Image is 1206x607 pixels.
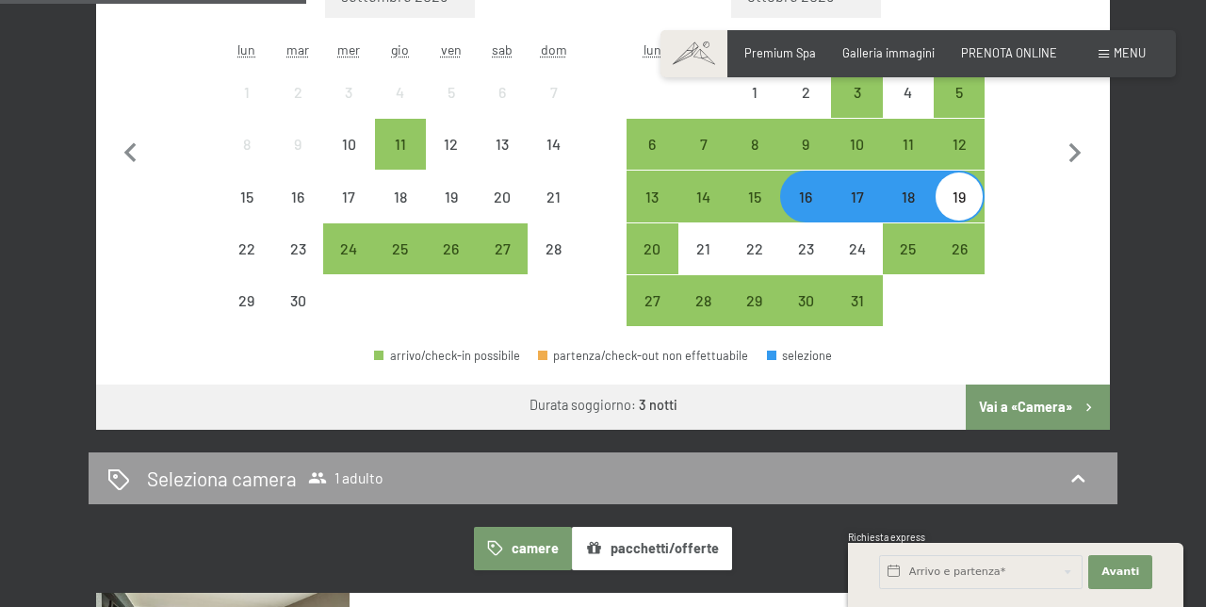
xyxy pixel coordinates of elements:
[934,171,985,221] div: arrivo/check-in possibile
[731,137,778,184] div: 8
[426,223,477,274] div: arrivo/check-in possibile
[883,171,934,221] div: arrivo/check-in possibile
[934,67,985,118] div: arrivo/check-in possibile
[223,85,270,132] div: 1
[530,396,677,415] div: Durata soggiorno:
[272,67,323,118] div: Tue Sep 02 2025
[323,119,374,170] div: arrivo/check-in non effettuabile
[428,241,475,288] div: 26
[639,397,677,413] b: 3 notti
[391,41,409,57] abbr: giovedì
[831,275,882,326] div: Fri Oct 31 2025
[780,119,831,170] div: Thu Oct 09 2025
[274,293,321,340] div: 30
[528,223,579,274] div: Sun Sep 28 2025
[426,171,477,221] div: Fri Sep 19 2025
[325,189,372,237] div: 17
[272,119,323,170] div: arrivo/check-in non effettuabile
[426,223,477,274] div: Fri Sep 26 2025
[528,223,579,274] div: arrivo/check-in non effettuabile
[883,223,934,274] div: arrivo/check-in possibile
[678,171,729,221] div: arrivo/check-in possibile
[541,41,567,57] abbr: domenica
[780,119,831,170] div: arrivo/check-in possibile
[286,41,309,57] abbr: martedì
[528,171,579,221] div: arrivo/check-in non effettuabile
[528,67,579,118] div: arrivo/check-in non effettuabile
[221,171,272,221] div: Mon Sep 15 2025
[375,223,426,274] div: arrivo/check-in possibile
[308,468,383,487] span: 1 adulto
[223,189,270,237] div: 15
[274,137,321,184] div: 9
[680,137,727,184] div: 7
[274,189,321,237] div: 16
[678,223,729,274] div: Tue Oct 21 2025
[934,223,985,274] div: arrivo/check-in possibile
[441,41,462,57] abbr: venerdì
[961,45,1057,60] a: PRENOTA ONLINE
[274,241,321,288] div: 23
[221,119,272,170] div: Mon Sep 08 2025
[323,223,374,274] div: Wed Sep 24 2025
[966,385,1110,430] button: Vai a «Camera»
[528,171,579,221] div: Sun Sep 21 2025
[883,67,934,118] div: Sat Oct 04 2025
[782,293,829,340] div: 30
[831,223,882,274] div: arrivo/check-in non effettuabile
[678,275,729,326] div: arrivo/check-in possibile
[377,85,424,132] div: 4
[272,223,323,274] div: arrivo/check-in non effettuabile
[223,241,270,288] div: 22
[428,85,475,132] div: 5
[221,67,272,118] div: arrivo/check-in non effettuabile
[782,137,829,184] div: 9
[628,189,676,237] div: 13
[627,223,677,274] div: Mon Oct 20 2025
[885,241,932,288] div: 25
[627,275,677,326] div: arrivo/check-in possibile
[782,85,829,132] div: 2
[479,85,526,132] div: 6
[375,171,426,221] div: arrivo/check-in non effettuabile
[831,171,882,221] div: Fri Oct 17 2025
[628,241,676,288] div: 20
[477,171,528,221] div: Sat Sep 20 2025
[831,223,882,274] div: Fri Oct 24 2025
[272,275,323,326] div: arrivo/check-in non effettuabile
[323,67,374,118] div: Wed Sep 03 2025
[221,67,272,118] div: Mon Sep 01 2025
[530,137,577,184] div: 14
[627,223,677,274] div: arrivo/check-in possibile
[678,171,729,221] div: Tue Oct 14 2025
[883,223,934,274] div: Sat Oct 25 2025
[375,119,426,170] div: Thu Sep 11 2025
[627,171,677,221] div: arrivo/check-in possibile
[323,171,374,221] div: arrivo/check-in non effettuabile
[1101,565,1139,580] span: Avanti
[729,275,780,326] div: arrivo/check-in possibile
[221,275,272,326] div: Mon Sep 29 2025
[375,67,426,118] div: Thu Sep 04 2025
[644,41,661,57] abbr: lunedì
[477,171,528,221] div: arrivo/check-in non effettuabile
[530,189,577,237] div: 21
[323,223,374,274] div: arrivo/check-in possibile
[274,85,321,132] div: 2
[680,189,727,237] div: 14
[272,119,323,170] div: Tue Sep 09 2025
[325,241,372,288] div: 24
[842,45,935,60] a: Galleria immagini
[729,275,780,326] div: Wed Oct 29 2025
[833,293,880,340] div: 31
[885,189,932,237] div: 18
[272,171,323,221] div: arrivo/check-in non effettuabile
[479,189,526,237] div: 20
[731,85,778,132] div: 1
[426,171,477,221] div: arrivo/check-in non effettuabile
[780,223,831,274] div: Thu Oct 23 2025
[272,67,323,118] div: arrivo/check-in non effettuabile
[426,67,477,118] div: arrivo/check-in non effettuabile
[477,119,528,170] div: arrivo/check-in non effettuabile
